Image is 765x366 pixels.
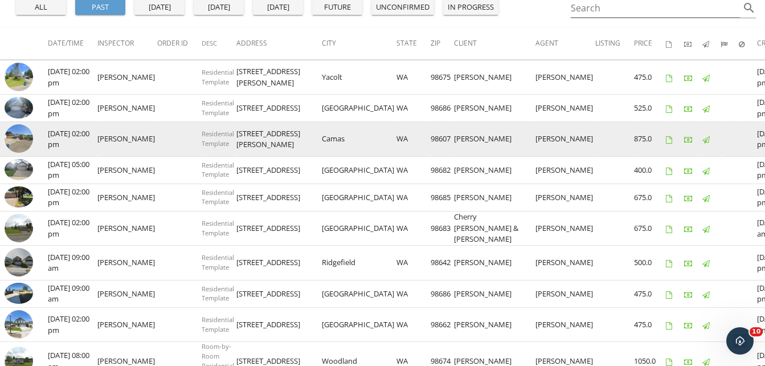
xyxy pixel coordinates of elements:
td: WA [396,184,431,211]
td: [PERSON_NAME] [97,246,157,280]
th: Zip: Not sorted. [431,27,454,59]
td: [STREET_ADDRESS] [236,246,322,280]
td: [GEOGRAPHIC_DATA] [322,95,396,122]
td: [PERSON_NAME] [97,156,157,184]
td: [DATE] 02:00 pm [48,184,97,211]
td: 500.0 [634,246,666,280]
span: Residential Template [202,68,234,86]
div: all [21,2,62,13]
img: streetview [5,63,33,91]
td: [PERSON_NAME] [454,280,535,307]
td: [STREET_ADDRESS] [236,211,322,246]
td: WA [396,122,431,157]
td: 475.0 [634,307,666,342]
td: [PERSON_NAME] [97,307,157,342]
td: [PERSON_NAME] [97,95,157,122]
td: [STREET_ADDRESS] [236,184,322,211]
img: 9545943%2Fcover_photos%2FBPZojk9JZGIQV7yo3cYX%2Fsmall.jpg [5,97,33,119]
div: future [317,2,358,13]
td: 98642 [431,246,454,280]
td: [PERSON_NAME] [535,184,595,211]
td: 675.0 [634,184,666,211]
td: WA [396,95,431,122]
td: [GEOGRAPHIC_DATA] [322,211,396,246]
span: Listing [595,38,620,48]
img: streetview [5,310,33,339]
span: State [396,38,417,48]
td: 675.0 [634,211,666,246]
td: [PERSON_NAME] [97,60,157,95]
td: [PERSON_NAME] [97,122,157,157]
span: Residential Template [202,161,234,179]
th: Client: Not sorted. [454,27,535,59]
span: Price [634,38,652,48]
span: Residential Template [202,188,234,206]
td: [PERSON_NAME] [454,95,535,122]
th: Listing: Not sorted. [595,27,634,59]
th: Paid: Not sorted. [684,27,702,59]
span: Residential Template [202,253,234,271]
th: Desc: Not sorted. [202,27,236,59]
td: [DATE] 02:00 pm [48,307,97,342]
td: [STREET_ADDRESS][PERSON_NAME] [236,122,322,157]
td: [DATE] 09:00 am [48,280,97,307]
td: 98686 [431,280,454,307]
td: Ridgefield [322,246,396,280]
th: Canceled: Not sorted. [739,27,757,59]
td: 98675 [431,60,454,95]
span: Inspector [97,38,134,48]
td: [GEOGRAPHIC_DATA] [322,280,396,307]
td: Camas [322,122,396,157]
th: Date/Time: Not sorted. [48,27,97,59]
td: [PERSON_NAME] [535,95,595,122]
td: WA [396,211,431,246]
td: 98685 [431,184,454,211]
span: Address [236,38,267,48]
td: 98683 [431,211,454,246]
td: [PERSON_NAME] [535,122,595,157]
th: Inspector: Not sorted. [97,27,157,59]
td: [STREET_ADDRESS] [236,280,322,307]
td: [DATE] 02:00 pm [48,60,97,95]
td: 98686 [431,95,454,122]
td: 875.0 [634,122,666,157]
td: [DATE] 02:00 pm [48,122,97,157]
td: [PERSON_NAME] [454,60,535,95]
span: Residential Template [202,284,234,303]
td: [STREET_ADDRESS][PERSON_NAME] [236,60,322,95]
td: [PERSON_NAME] [535,211,595,246]
span: Residential Template [202,99,234,117]
td: [PERSON_NAME] [454,184,535,211]
i: search [742,1,756,15]
td: [DATE] 02:00 pm [48,95,97,122]
td: [PERSON_NAME] [454,156,535,184]
td: WA [396,156,431,184]
span: Residential Template [202,129,234,148]
td: [DATE] 02:00 pm [48,211,97,246]
th: Agreements signed: Not sorted. [666,27,684,59]
div: past [80,2,121,13]
td: [PERSON_NAME] [535,307,595,342]
td: WA [396,280,431,307]
th: Submitted: Not sorted. [721,27,739,59]
img: streetview [5,248,33,276]
img: 9506778%2Fcover_photos%2FnluQ2FVyNSyQ95IGLovh%2Fsmall.jpg [5,186,33,208]
div: [DATE] [198,2,239,13]
td: 475.0 [634,60,666,95]
span: Zip [431,38,440,48]
span: City [322,38,336,48]
td: [PERSON_NAME] [535,280,595,307]
td: [GEOGRAPHIC_DATA] [322,156,396,184]
td: [GEOGRAPHIC_DATA] [322,184,396,211]
div: [DATE] [139,2,180,13]
th: Address: Not sorted. [236,27,322,59]
span: 10 [750,327,763,336]
div: in progress [448,2,494,13]
td: [DATE] 09:00 am [48,246,97,280]
td: WA [396,246,431,280]
td: [PERSON_NAME] [535,60,595,95]
th: Agent: Not sorted. [535,27,595,59]
span: Order ID [157,38,188,48]
td: 98682 [431,156,454,184]
td: [STREET_ADDRESS] [236,95,322,122]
